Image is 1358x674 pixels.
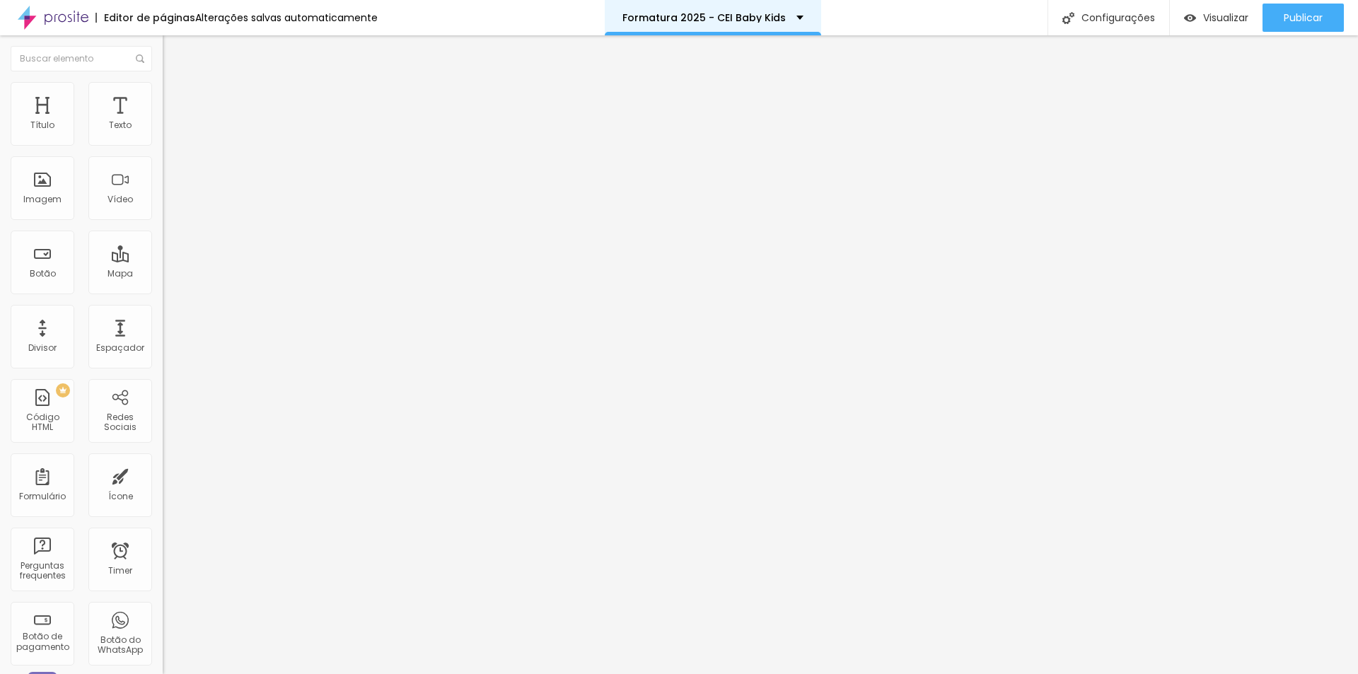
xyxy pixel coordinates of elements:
[195,13,378,23] div: Alterações salvas automaticamente
[1263,4,1344,32] button: Publicar
[14,561,70,581] div: Perguntas frequentes
[136,54,144,63] img: Icone
[92,635,148,656] div: Botão do WhatsApp
[1284,12,1323,23] span: Publicar
[23,194,62,204] div: Imagem
[11,46,152,71] input: Buscar elemento
[30,269,56,279] div: Botão
[109,120,132,130] div: Texto
[1062,12,1074,24] img: Icone
[1203,12,1248,23] span: Visualizar
[30,120,54,130] div: Título
[108,492,133,501] div: Ícone
[95,13,195,23] div: Editor de páginas
[1184,12,1196,24] img: view-1.svg
[92,412,148,433] div: Redes Sociais
[1170,4,1263,32] button: Visualizar
[622,13,786,23] p: Formatura 2025 - CEI Baby Kids
[108,269,133,279] div: Mapa
[28,343,57,353] div: Divisor
[14,632,70,652] div: Botão de pagamento
[108,194,133,204] div: Vídeo
[14,412,70,433] div: Código HTML
[108,566,132,576] div: Timer
[96,343,144,353] div: Espaçador
[19,492,66,501] div: Formulário
[163,35,1358,674] iframe: Editor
